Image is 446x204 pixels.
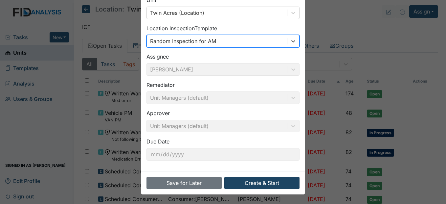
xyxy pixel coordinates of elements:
label: Remediator [146,81,175,89]
div: Random Inspection for AM [150,37,216,45]
label: Location Inspection Template [146,24,217,32]
label: Assignee [146,53,169,61]
label: Due Date [146,138,169,145]
div: Twin Acres (Location) [150,9,204,17]
button: Create & Start [224,177,300,189]
button: Save for Later [146,177,222,189]
label: Approver [146,109,170,117]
